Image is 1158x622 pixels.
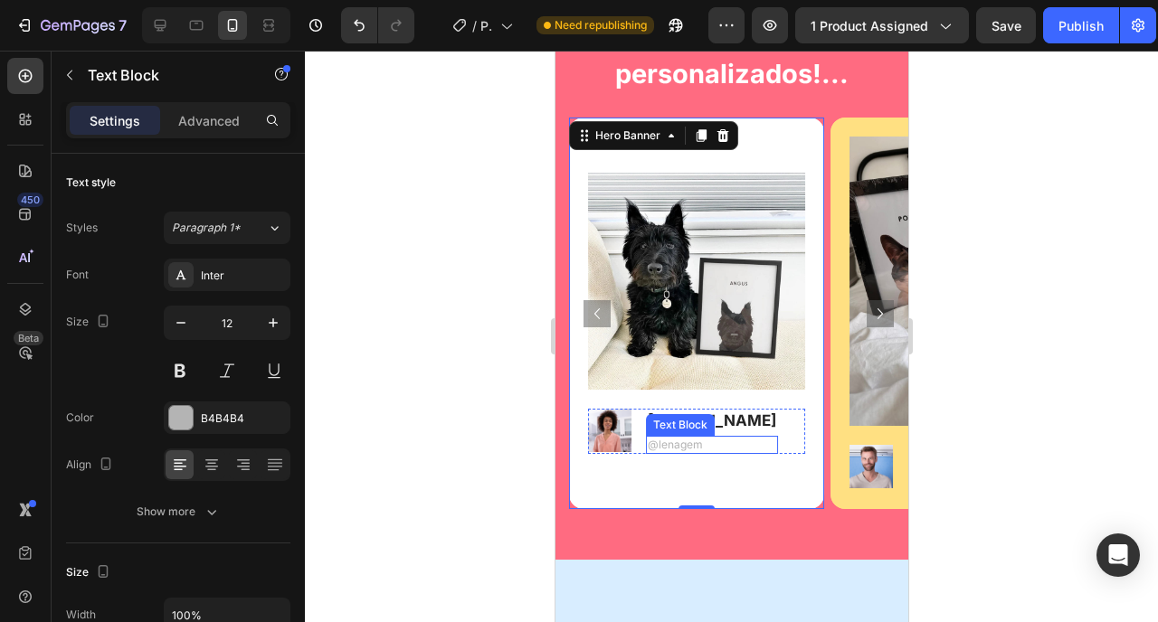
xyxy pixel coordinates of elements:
[178,111,240,130] p: Advanced
[66,174,116,191] div: Text style
[88,64,242,86] p: Text Block
[341,7,414,43] div: Undo/Redo
[66,453,117,477] div: Align
[1043,7,1119,43] button: Publish
[66,220,98,236] div: Styles
[976,7,1036,43] button: Save
[17,193,43,207] div: 450
[66,495,290,528] button: Show more
[311,250,338,277] button: Carousel Next Arrow
[172,220,241,236] span: Paragraph 1*
[811,16,928,35] span: 1 product assigned
[795,7,969,43] button: 1 product assigned
[164,212,290,244] button: Paragraph 1*
[14,331,43,345] div: Beta
[480,16,493,35] span: Product Page - [DATE] 22:22:18
[119,14,127,36] p: 7
[294,86,511,375] img: gempages_432750572815254551-cf819d30-eda2-4097-8e3c-1e4e0ad9c7df.png
[1058,16,1104,35] div: Publish
[66,561,114,585] div: Size
[472,16,477,35] span: /
[992,18,1021,33] span: Save
[294,394,337,438] img: gempages_432750572815254551-2e72f9ef-8087-443f-a517-0fb1a4a3470e.png
[137,503,221,521] div: Show more
[7,7,135,43] button: 7
[66,310,114,335] div: Size
[90,111,140,130] p: Settings
[66,410,94,426] div: Color
[1096,533,1140,577] div: Open Intercom Messenger
[201,410,286,427] div: B4B4B4
[201,268,286,284] div: Inter
[555,17,647,33] span: Need republishing
[555,51,908,622] iframe: Design area
[66,267,89,283] div: Font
